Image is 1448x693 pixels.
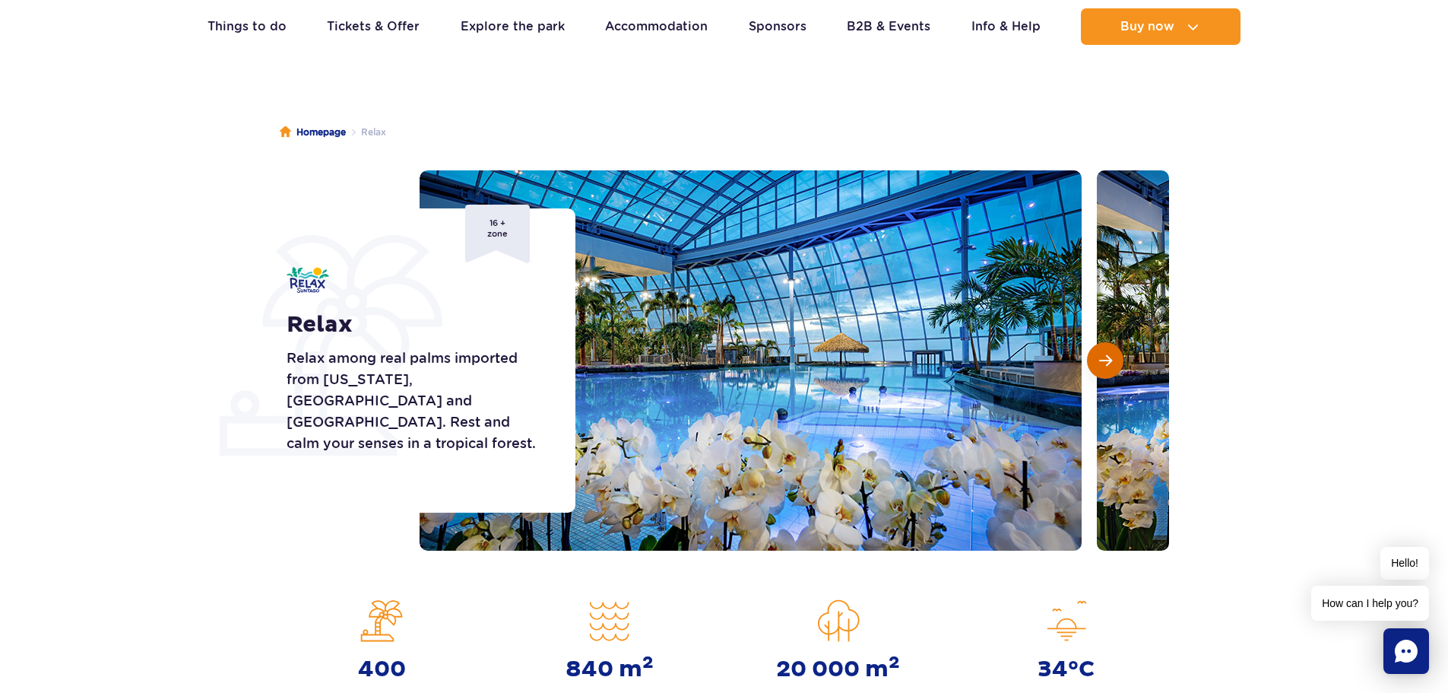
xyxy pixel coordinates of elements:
[1383,628,1429,674] div: Chat
[1311,586,1429,621] span: How can I help you?
[287,311,541,339] h1: Relax
[889,652,900,673] sup: 2
[1081,8,1240,45] button: Buy now
[465,205,530,263] span: 16 + zone
[776,656,900,683] strong: 20 000 m
[847,8,930,45] a: B2B & Events
[1038,656,1095,683] strong: 34°C
[461,8,565,45] a: Explore the park
[749,8,806,45] a: Sponsors
[287,348,541,454] p: Relax among real palms imported from [US_STATE], [GEOGRAPHIC_DATA] and [GEOGRAPHIC_DATA]. Rest an...
[208,8,287,45] a: Things to do
[605,8,708,45] a: Accommodation
[358,656,406,683] strong: 400
[971,8,1041,45] a: Info & Help
[287,267,329,293] img: Relax
[1120,20,1174,33] span: Buy now
[642,652,654,673] sup: 2
[280,125,346,140] a: Homepage
[1380,547,1429,580] span: Hello!
[327,8,420,45] a: Tickets & Offer
[1087,342,1123,379] button: Next slide
[346,125,386,140] li: Relax
[566,656,654,683] strong: 840 m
